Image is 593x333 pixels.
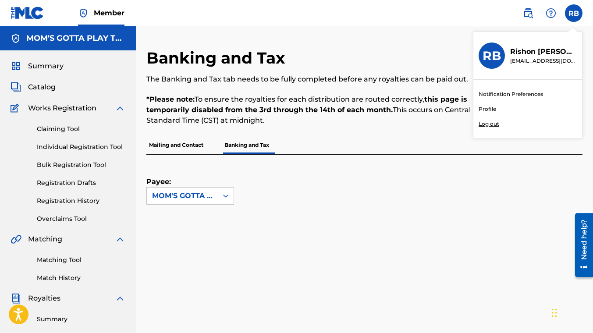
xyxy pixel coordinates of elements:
img: Works Registration [11,103,22,113]
a: Registration Drafts [37,178,125,188]
p: Banking and Tax [222,136,272,154]
div: MOM'S GOTTA PLAY TOO [152,191,213,201]
strong: *Please note: [146,95,195,103]
img: Summary [11,61,21,71]
span: Catalog [28,82,56,92]
span: Summary [28,61,64,71]
img: search [523,8,533,18]
h3: RB [483,48,501,64]
label: Payee: [146,177,190,187]
img: Catalog [11,82,21,92]
span: Matching [28,234,62,244]
p: Log out [479,120,499,128]
img: Royalties [11,293,21,304]
p: To ensure the royalties for each distribution are routed correctly, This occurs on Central Standa... [146,94,482,126]
img: Top Rightsholder [78,8,89,18]
p: Mailing and Contact [146,136,206,154]
div: Drag [552,300,557,326]
img: MLC Logo [11,7,44,19]
a: Summary [37,315,125,324]
a: Claiming Tool [37,124,125,134]
img: help [546,8,556,18]
a: Overclaims Tool [37,214,125,223]
a: Registration History [37,196,125,205]
img: expand [115,103,125,113]
a: Profile [479,105,496,113]
p: Rishon Blumberg [510,46,577,57]
a: Notification Preferences [479,90,543,98]
h5: MOM'S GOTTA PLAY TOO [26,33,125,43]
a: Match History [37,273,125,283]
a: Public Search [519,4,537,22]
span: Member [94,8,124,18]
h2: Banking and Tax [146,48,289,68]
img: expand [115,293,125,304]
iframe: Resource Center [568,210,593,280]
a: SummarySummary [11,61,64,71]
iframe: Chat Widget [549,291,593,333]
img: Matching [11,234,21,244]
img: expand [115,234,125,244]
p: vc@brickwallmgmt.com [510,57,577,65]
a: CatalogCatalog [11,82,56,92]
a: Bulk Registration Tool [37,160,125,170]
div: Help [542,4,560,22]
a: Individual Registration Tool [37,142,125,152]
p: The Banking and Tax tab needs to be fully completed before any royalties can be paid out. [146,74,482,85]
span: Works Registration [28,103,96,113]
a: Matching Tool [37,255,125,265]
img: Accounts [11,33,21,44]
span: Royalties [28,293,60,304]
div: User Menu [565,4,582,22]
